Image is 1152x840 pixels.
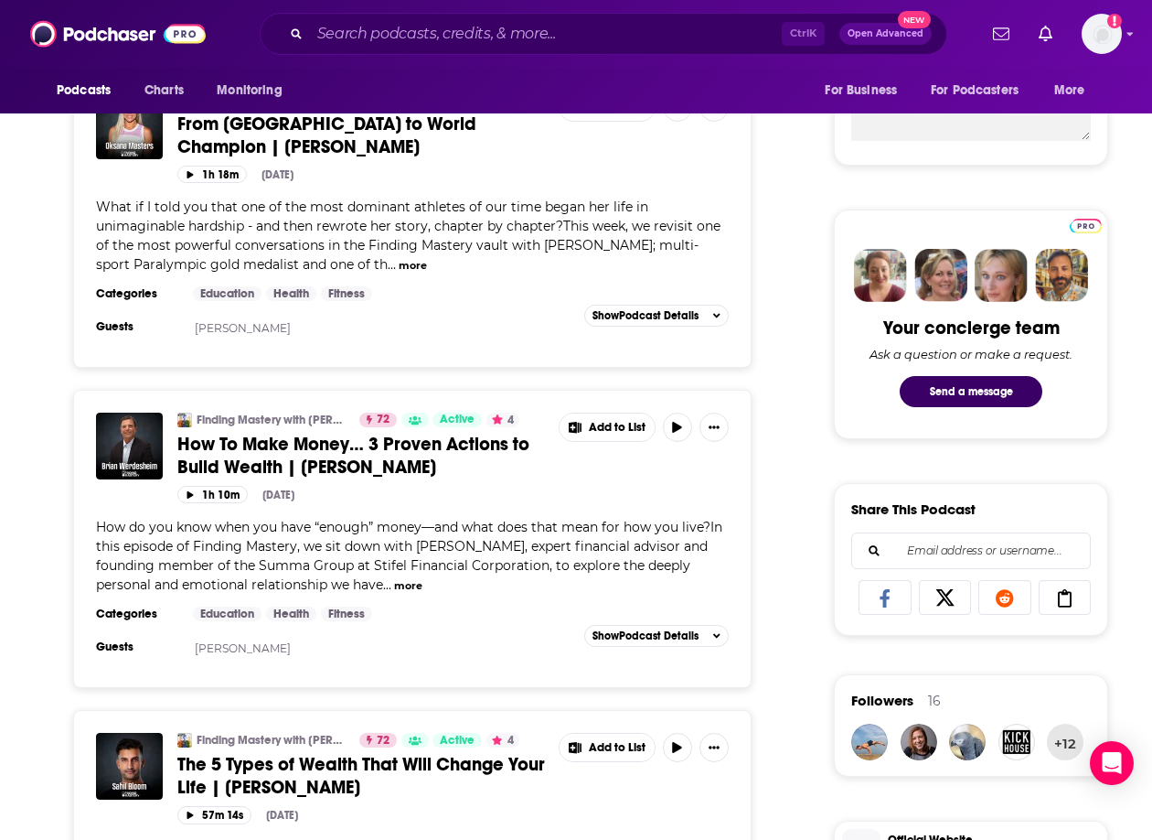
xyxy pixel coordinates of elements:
[883,317,1060,339] div: Your concierge team
[1082,14,1122,54] button: Show profile menu
[1082,14,1122,54] img: User Profile
[699,413,729,442] button: Show More Button
[177,486,248,503] button: 1h 10m
[589,421,645,435] span: Add to List
[96,640,178,654] h3: Guests
[584,625,729,647] button: ShowPodcast Details
[869,347,1072,361] div: Ask a question or make a request.
[699,733,729,762] button: Show More Button
[432,413,482,427] a: Active
[919,73,1045,108] button: open menu
[949,724,986,760] img: friendlybutterfly
[195,321,291,335] a: [PERSON_NAME]
[1070,216,1102,233] a: Pro website
[900,376,1042,407] button: Send a message
[812,73,920,108] button: open menu
[96,286,178,301] h3: Categories
[321,607,372,621] a: Fitness
[592,630,699,642] span: Show Podcast Details
[321,286,372,301] a: Fitness
[1070,219,1102,233] img: Podchaser Pro
[486,413,519,427] button: 4
[928,693,941,709] div: 16
[96,733,163,800] img: The 5 Types of Wealth That Will Change Your Life | Sahil Bloom
[440,732,475,750] span: Active
[1090,741,1134,785] div: Open Intercom Messenger
[177,113,546,158] a: From [GEOGRAPHIC_DATA] to World Champion | [PERSON_NAME]
[177,166,247,183] button: 1h 18m
[919,580,972,615] a: Share on X/Twitter
[584,305,729,327] button: ShowPodcast Details
[388,256,396,273] span: ...
[96,319,178,334] h3: Guests
[197,733,347,748] a: Finding Mastery with [PERSON_NAME]
[1082,14,1122,54] span: Logged in as Ashley_Beenen
[592,309,699,322] span: Show Podcast Details
[310,19,782,48] input: Search podcasts, credits, & more...
[96,199,720,273] span: What if I told you that one of the most dominant athletes of our time began her life in unimagina...
[96,413,163,479] img: How To Make Money… 3 Proven Actions to Build Wealth | Brian Werdesheim
[1107,14,1122,28] svg: Add a profile image
[851,692,913,709] span: Followers
[96,607,178,621] h3: Categories
[133,73,195,108] a: Charts
[359,413,397,427] a: 72
[1035,249,1088,302] img: Jon Profile
[914,249,967,302] img: Barbara Profile
[859,580,912,615] a: Share on Facebook
[383,576,391,593] span: ...
[440,411,475,429] span: Active
[851,533,1091,569] div: Search followers
[177,733,192,748] img: Finding Mastery with Dr. Michael Gervais
[560,734,655,761] button: Show More Button
[898,11,931,28] span: New
[432,733,482,748] a: Active
[177,753,546,799] a: The 5 Types of Wealth That Will Change Your Life | [PERSON_NAME]
[266,286,316,301] a: Health
[359,733,397,748] a: 72
[782,22,825,46] span: Ctrl K
[96,92,163,159] img: From Chernobyl to World Champion | Oksana Masters
[867,533,1075,568] input: Email address or username...
[986,18,1017,49] a: Show notifications dropdown
[177,433,546,479] a: How To Make Money… 3 Proven Actions to Build Wealth | [PERSON_NAME]
[1054,78,1085,103] span: More
[998,724,1035,760] img: KickhouseD
[177,806,251,824] button: 57m 14s
[260,13,947,55] div: Search podcasts, credits, & more...
[901,724,937,760] img: jessicayarmey
[204,73,305,108] button: open menu
[1041,73,1108,108] button: open menu
[486,733,519,748] button: 4
[44,73,134,108] button: open menu
[30,16,206,51] img: Podchaser - Follow, Share and Rate Podcasts
[978,580,1031,615] a: Share on Reddit
[262,489,294,501] div: [DATE]
[177,433,529,479] span: How To Make Money… 3 Proven Actions to Build Wealth | [PERSON_NAME]
[177,413,192,427] img: Finding Mastery with Dr. Michael Gervais
[589,741,645,755] span: Add to List
[975,249,1028,302] img: Jules Profile
[197,413,347,427] a: Finding Mastery with [PERSON_NAME]
[57,78,111,103] span: Podcasts
[848,29,923,38] span: Open Advanced
[560,414,655,441] button: Show More Button
[195,641,291,655] a: [PERSON_NAME]
[854,249,907,302] img: Sydney Profile
[266,809,298,822] div: [DATE]
[217,78,282,103] span: Monitoring
[1047,724,1083,760] button: +12
[931,78,1019,103] span: For Podcasters
[851,724,888,760] img: flowwithom
[261,168,293,181] div: [DATE]
[177,753,545,799] span: The 5 Types of Wealth That Will Change Your Life | [PERSON_NAME]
